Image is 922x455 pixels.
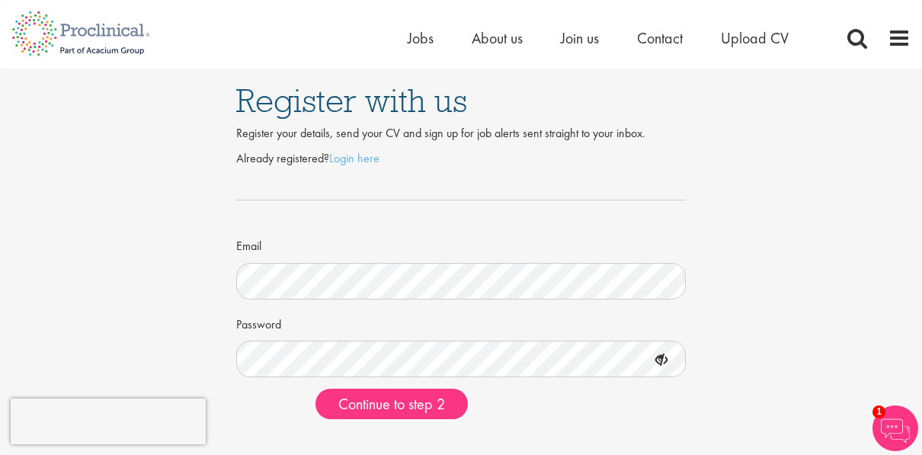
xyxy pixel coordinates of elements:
a: Upload CV [721,28,789,48]
div: Register your details, send your CV and sign up for job alerts sent straight to your inbox. [236,125,686,143]
button: Continue to step 2 [315,389,468,419]
a: Login here [329,150,379,166]
img: Chatbot [872,405,918,451]
h1: Register with us [236,84,686,117]
iframe: reCAPTCHA [11,399,206,444]
a: About us [472,28,523,48]
a: Jobs [408,28,434,48]
a: Join us [561,28,599,48]
span: 1 [872,405,885,418]
span: Continue to step 2 [338,394,445,414]
p: Already registered? [236,150,686,168]
label: Email [236,232,261,255]
label: Password [236,311,281,334]
a: Contact [637,28,683,48]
